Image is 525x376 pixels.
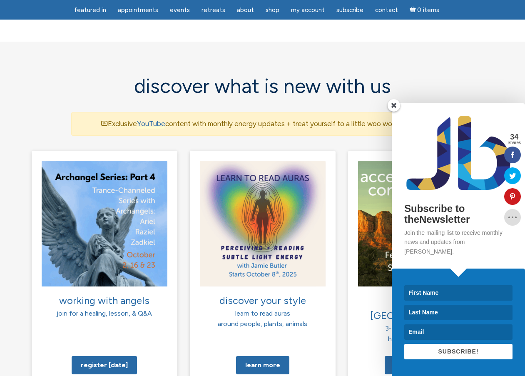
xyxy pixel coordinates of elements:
[404,305,513,320] input: Last Name
[336,6,363,14] span: Subscribe
[375,6,398,14] span: Contact
[236,356,289,374] a: Learn more
[113,2,163,18] a: Appointments
[59,294,149,306] span: working with angels
[261,2,284,18] a: Shop
[286,2,330,18] a: My Account
[331,2,368,18] a: Subscribe
[508,141,521,145] span: Shares
[69,2,111,18] a: featured in
[71,75,454,97] h2: discover what is new with us
[235,309,290,317] span: learn to read auras
[404,344,513,359] button: SUBSCRIBE!
[291,6,325,14] span: My Account
[118,6,158,14] span: Appointments
[71,112,454,136] div: Exclusive content with monthly energy updates + treat yourself to a little woo woo
[266,6,279,14] span: Shop
[57,309,152,317] span: join for a healing, lesson, & Q&A
[170,6,190,14] span: Events
[197,2,230,18] a: Retreats
[219,294,306,306] span: discover your style
[404,228,513,256] p: Join the mailing list to receive monthly news and updates from [PERSON_NAME].
[404,285,513,301] input: First Name
[438,348,478,355] span: SUBSCRIBE!
[165,2,195,18] a: Events
[405,1,445,18] a: Cart0 items
[508,133,521,141] span: 34
[417,7,439,13] span: 0 items
[410,6,418,14] i: Cart
[370,2,403,18] a: Contact
[404,324,513,340] input: Email
[137,120,165,128] a: YouTube
[404,203,513,225] h2: Subscribe to theNewsletter
[232,2,259,18] a: About
[218,320,307,328] span: around people, plants, animals
[74,6,106,14] span: featured in
[202,6,225,14] span: Retreats
[237,6,254,14] span: About
[72,356,137,374] a: Register [DATE]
